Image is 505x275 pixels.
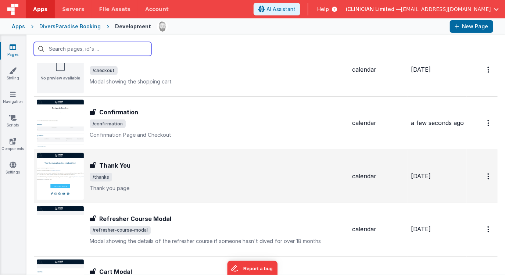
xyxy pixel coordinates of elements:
[411,119,464,126] span: a few seconds ago
[99,214,171,223] h3: Refresher Course Modal
[90,66,118,75] span: /checkout
[411,226,431,233] span: [DATE]
[90,185,346,192] p: Thank you page
[12,23,25,30] div: Apps
[90,78,346,85] p: Modal showing the shopping cart
[483,62,495,77] button: Options
[90,226,151,235] span: /refresher-course-modal
[90,238,346,245] p: Modal showing the details of the refresher course if someone hasn't dived for over 18 months
[401,6,491,13] span: [EMAIL_ADDRESS][DOMAIN_NAME]
[483,222,495,237] button: Options
[90,131,346,139] p: Confirmation Page and Checkout
[115,23,151,30] div: Development
[317,6,329,13] span: Help
[352,65,405,74] div: calendar
[157,21,168,32] img: 338b8ff906eeea576da06f2fc7315c1b
[39,23,101,30] div: DiversParadise Booking
[99,6,131,13] span: File Assets
[352,119,405,127] div: calendar
[352,225,405,234] div: calendar
[90,119,126,128] span: /confirmation
[62,6,84,13] span: Servers
[90,173,112,182] span: /thanks
[34,42,151,56] input: Search pages, id's ...
[450,20,493,33] button: New Page
[346,6,499,13] button: iCLINICIAN Limited — [EMAIL_ADDRESS][DOMAIN_NAME]
[483,169,495,184] button: Options
[266,6,296,13] span: AI Assistant
[483,115,495,131] button: Options
[346,6,401,13] span: iCLINICIAN Limited —
[411,66,431,73] span: [DATE]
[411,172,431,180] span: [DATE]
[33,6,47,13] span: Apps
[254,3,300,15] button: AI Assistant
[352,172,405,181] div: calendar
[99,161,130,170] h3: Thank You
[99,108,138,117] h3: Confirmation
